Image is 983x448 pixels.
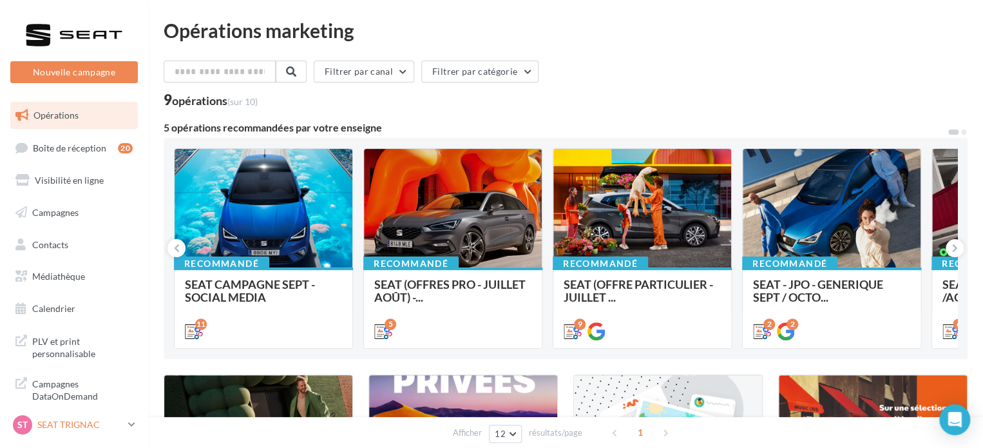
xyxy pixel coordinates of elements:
div: 9 [164,93,258,107]
span: ST [17,418,28,431]
span: (sur 10) [227,96,258,107]
div: Recommandé [363,257,459,271]
span: SEAT (OFFRE PARTICULIER - JUILLET ... [564,277,713,304]
span: SEAT - JPO - GENERIQUE SEPT / OCTO... [753,277,883,304]
span: Médiathèque [32,271,85,282]
span: Campagnes [32,207,79,218]
a: Médiathèque [8,263,140,290]
div: Recommandé [174,257,269,271]
div: Recommandé [742,257,837,271]
span: Contacts [32,239,68,249]
span: Calendrier [32,303,75,314]
a: Opérations [8,102,140,129]
span: Opérations [33,110,79,121]
a: ST SEAT TRIGNAC [10,413,138,437]
span: SEAT CAMPAGNE SEPT - SOCIAL MEDIA [185,277,315,304]
div: 5 [385,318,396,330]
span: 12 [495,429,506,439]
span: SEAT (OFFRES PRO - JUILLET AOÛT) -... [374,277,526,304]
span: PLV et print personnalisable [32,333,133,360]
p: SEAT TRIGNAC [37,418,123,431]
span: Campagnes DataOnDemand [32,375,133,403]
div: 9 [574,318,586,330]
button: Nouvelle campagne [10,61,138,83]
a: Visibilité en ligne [8,167,140,194]
a: PLV et print personnalisable [8,327,140,365]
div: 20 [118,143,133,153]
span: résultats/page [529,427,582,439]
span: 1 [630,422,651,443]
a: Boîte de réception20 [8,134,140,162]
button: Filtrer par canal [314,61,414,83]
div: Opérations marketing [164,21,968,40]
div: opérations [172,95,258,106]
div: Recommandé [553,257,648,271]
a: Campagnes DataOnDemand [8,370,140,408]
div: 5 opérations recommandées par votre enseigne [164,122,947,133]
div: 11 [195,318,207,330]
div: Open Intercom Messenger [939,404,970,435]
div: 2 [787,318,798,330]
div: 2 [763,318,775,330]
button: 12 [489,425,522,443]
a: Calendrier [8,295,140,322]
a: Contacts [8,231,140,258]
a: Campagnes [8,199,140,226]
div: 6 [953,318,964,330]
span: Visibilité en ligne [35,175,104,186]
span: Afficher [453,427,482,439]
button: Filtrer par catégorie [421,61,539,83]
span: Boîte de réception [33,142,106,153]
